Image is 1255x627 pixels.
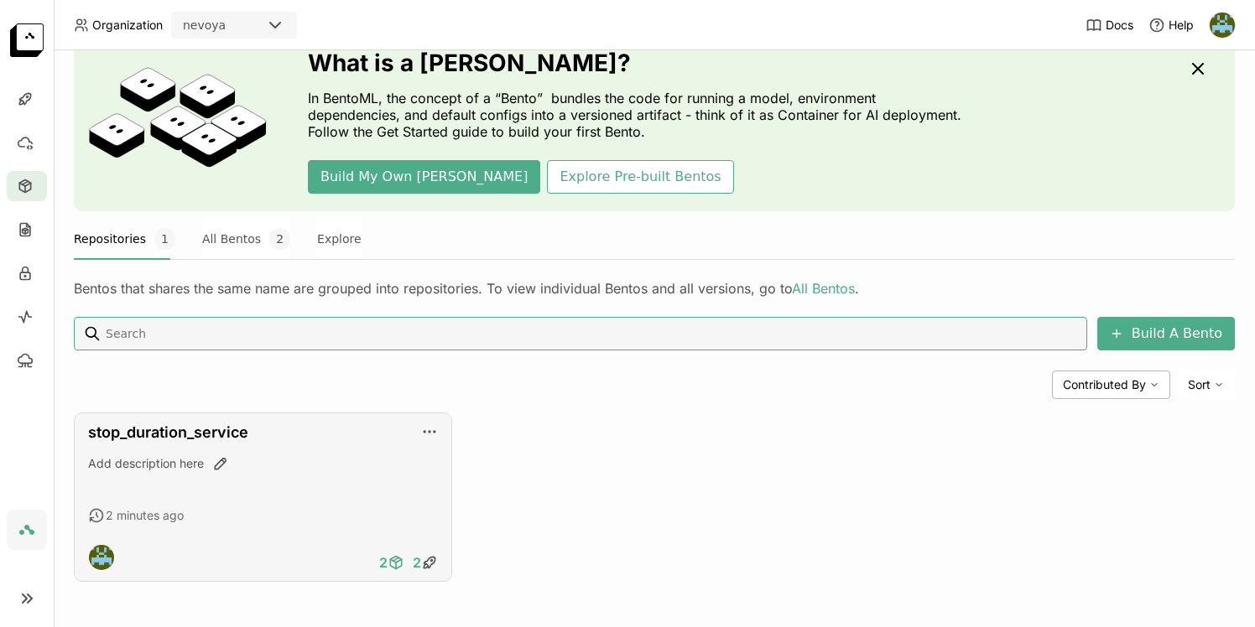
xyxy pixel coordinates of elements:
[1169,18,1194,33] span: Help
[1106,18,1133,33] span: Docs
[88,455,438,472] div: Add description here
[202,218,290,260] button: All Bentos
[1052,370,1170,399] div: Contributed By
[88,423,248,441] a: stop_duration_service
[1210,13,1235,38] img: Thomas Atwood
[375,546,409,579] a: 2
[379,554,388,571] span: 2
[89,545,114,570] img: Thomas Atwood
[547,160,733,194] button: Explore Pre-built Bentos
[74,280,1235,297] div: Bentos that shares the same name are grouped into repositories. To view individual Bentos and all...
[1086,17,1133,34] a: Docs
[317,218,362,260] button: Explore
[1148,17,1194,34] div: Help
[74,218,175,260] button: Repositories
[87,66,268,177] img: cover onboarding
[1063,377,1146,392] span: Contributed By
[409,546,442,579] a: 2
[1097,317,1235,350] button: Build A Bento
[154,228,175,250] span: 1
[269,228,290,250] span: 2
[308,160,540,194] button: Build My Own [PERSON_NAME]
[413,554,421,571] span: 2
[10,23,44,57] img: logo
[227,18,229,34] input: Selected nevoya.
[308,49,971,76] h3: What is a [PERSON_NAME]?
[106,508,184,523] span: 2 minutes ago
[1177,370,1235,399] div: Sort
[308,90,971,140] p: In BentoML, the concept of a “Bento” bundles the code for running a model, environment dependenci...
[792,280,855,297] a: All Bentos
[92,18,163,33] span: Organization
[104,320,1081,347] input: Search
[1188,377,1211,392] span: Sort
[183,17,226,34] div: nevoya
